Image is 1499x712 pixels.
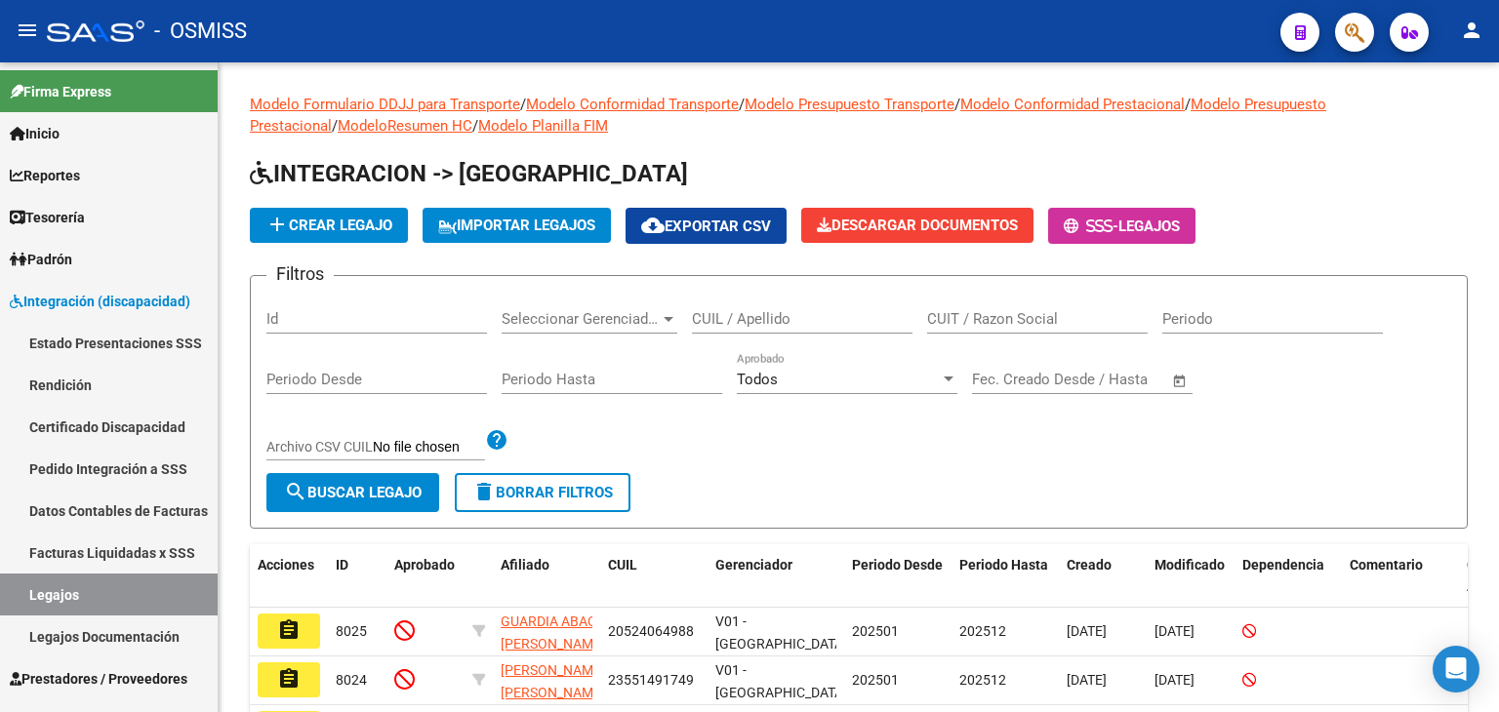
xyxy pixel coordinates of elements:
datatable-header-cell: Aprobado [386,544,465,609]
span: IMPORTAR LEGAJOS [438,217,595,234]
span: [PERSON_NAME] [PERSON_NAME] [501,662,605,700]
span: 202512 [959,672,1006,688]
datatable-header-cell: Comentario [1342,544,1459,609]
span: Borrar Filtros [472,484,613,501]
datatable-header-cell: Modificado [1147,544,1235,609]
span: Legajos [1118,218,1180,235]
mat-icon: add [265,213,289,236]
span: - OSMISS [154,10,247,53]
mat-icon: help [485,428,508,452]
span: Prestadores / Proveedores [10,668,187,690]
input: Fecha inicio [972,371,1051,388]
span: Periodo Desde [852,557,943,573]
input: Archivo CSV CUIL [373,439,485,456]
span: [DATE] [1067,623,1107,639]
span: Firma Express [10,81,111,102]
div: Open Intercom Messenger [1433,646,1479,692]
span: Archivo CSV CUIL [266,439,373,455]
button: Borrar Filtros [455,473,630,512]
span: 202501 [852,623,899,639]
datatable-header-cell: Acciones [250,544,328,609]
button: Exportar CSV [626,208,787,244]
span: ID [336,557,348,573]
datatable-header-cell: Periodo Hasta [952,544,1059,609]
span: INTEGRACION -> [GEOGRAPHIC_DATA] [250,160,688,187]
span: 8024 [336,672,367,688]
span: Tesorería [10,207,85,228]
mat-icon: cloud_download [641,214,665,237]
span: Creado [1067,557,1112,573]
span: 8025 [336,623,367,639]
mat-icon: assignment [277,618,301,642]
span: Padrón [10,249,72,270]
span: 23551491749 [608,672,694,688]
span: Gerenciador [715,557,792,573]
mat-icon: assignment [277,667,301,691]
span: GUARDIA ABACA [PERSON_NAME] [501,613,605,652]
span: Aprobado [394,557,455,573]
span: - [1064,218,1118,235]
datatable-header-cell: Afiliado [493,544,600,609]
span: [DATE] [1067,672,1107,688]
span: Exportar CSV [641,218,771,235]
datatable-header-cell: Gerenciador [708,544,844,609]
span: 20524064988 [608,623,694,639]
datatable-header-cell: Creado [1059,544,1147,609]
span: V01 - [GEOGRAPHIC_DATA] [715,662,847,700]
a: Modelo Conformidad Transporte [526,96,739,113]
a: Modelo Formulario DDJJ para Transporte [250,96,520,113]
span: Inicio [10,123,60,144]
button: Descargar Documentos [801,208,1033,243]
span: [DATE] [1155,623,1195,639]
span: Periodo Hasta [959,557,1048,573]
datatable-header-cell: Periodo Desde [844,544,952,609]
span: Seleccionar Gerenciador [502,310,660,328]
span: Descargar Documentos [817,217,1018,234]
span: Integración (discapacidad) [10,291,190,312]
datatable-header-cell: ID [328,544,386,609]
button: IMPORTAR LEGAJOS [423,208,611,243]
a: ModeloResumen HC [338,117,472,135]
span: Modificado [1155,557,1225,573]
button: Open calendar [1169,370,1192,392]
span: Crear Legajo [265,217,392,234]
span: CUIL [608,557,637,573]
span: V01 - [GEOGRAPHIC_DATA] [715,613,847,652]
a: Modelo Conformidad Prestacional [960,96,1185,113]
button: Crear Legajo [250,208,408,243]
span: 202501 [852,672,899,688]
span: Acciones [258,557,314,573]
span: [DATE] [1155,672,1195,688]
mat-icon: delete [472,480,496,503]
span: Comentario [1350,557,1423,573]
a: Modelo Planilla FIM [478,117,608,135]
mat-icon: search [284,480,307,503]
input: Fecha fin [1069,371,1163,388]
mat-icon: menu [16,19,39,42]
span: Afiliado [501,557,549,573]
datatable-header-cell: CUIL [600,544,708,609]
button: Buscar Legajo [266,473,439,512]
datatable-header-cell: Dependencia [1235,544,1342,609]
span: Todos [737,371,778,388]
span: 202512 [959,623,1006,639]
span: Reportes [10,165,80,186]
a: Modelo Presupuesto Transporte [745,96,954,113]
span: Dependencia [1242,557,1324,573]
button: -Legajos [1048,208,1195,244]
h3: Filtros [266,260,334,288]
mat-icon: person [1460,19,1483,42]
span: Buscar Legajo [284,484,422,501]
